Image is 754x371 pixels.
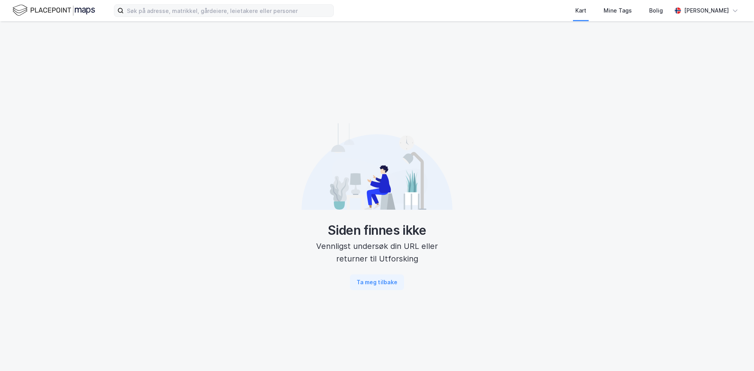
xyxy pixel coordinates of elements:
div: Mine Tags [604,6,632,15]
input: Søk på adresse, matrikkel, gårdeiere, leietakere eller personer [124,5,333,16]
div: Bolig [649,6,663,15]
div: Kart [575,6,586,15]
iframe: Chat Widget [715,333,754,371]
div: Kontrollprogram for chat [715,333,754,371]
div: [PERSON_NAME] [684,6,729,15]
div: Siden finnes ikke [302,223,452,238]
img: logo.f888ab2527a4732fd821a326f86c7f29.svg [13,4,95,17]
button: Ta meg tilbake [350,274,404,290]
div: Vennligst undersøk din URL eller returner til Utforsking [302,240,452,265]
